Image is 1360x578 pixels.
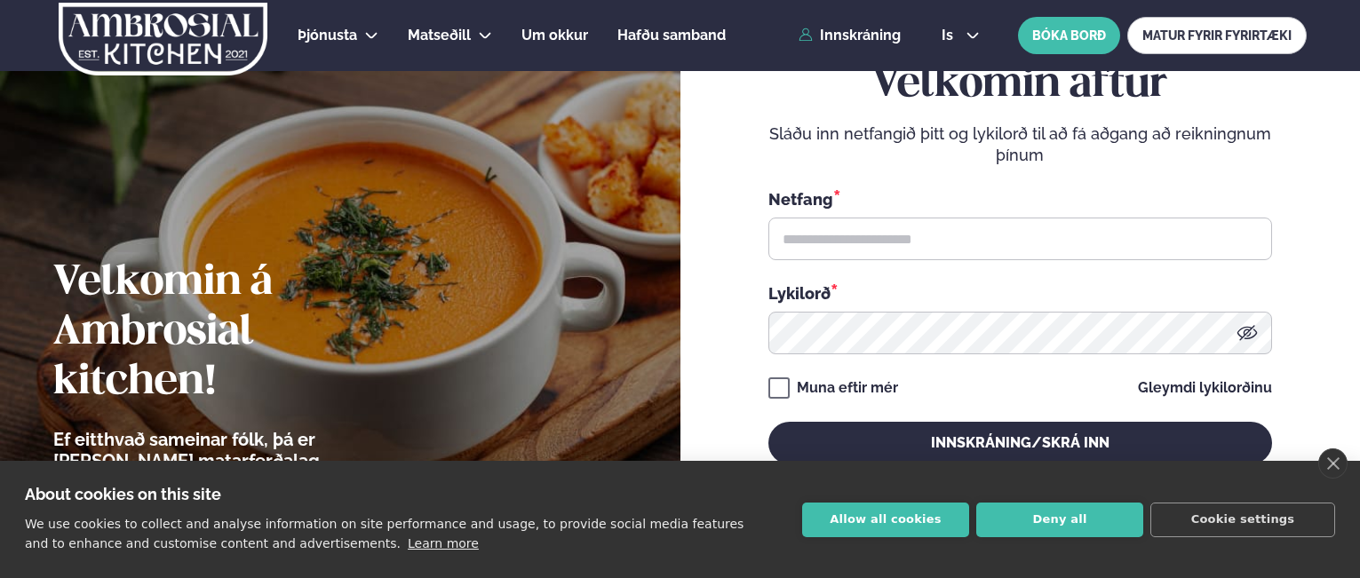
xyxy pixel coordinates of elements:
strong: About cookies on this site [25,485,221,503]
div: Netfang [768,187,1272,210]
a: Þjónusta [298,25,357,46]
h2: Velkomin á Ambrosial kitchen! [53,258,422,408]
button: Innskráning/Skrá inn [768,422,1272,464]
span: is [942,28,958,43]
a: Gleymdi lykilorðinu [1138,381,1272,395]
span: Þjónusta [298,27,357,44]
p: We use cookies to collect and analyse information on site performance and usage, to provide socia... [25,517,744,550]
button: BÓKA BORÐ [1018,17,1120,54]
h2: Velkomin aftur [768,60,1272,110]
button: is [927,28,994,43]
a: Hafðu samband [617,25,726,46]
span: Hafðu samband [617,27,726,44]
p: Ef eitthvað sameinar fólk, þá er [PERSON_NAME] matarferðalag. [53,429,422,471]
a: Um okkur [521,25,588,46]
span: Um okkur [521,27,588,44]
a: close [1318,448,1348,479]
a: MATUR FYRIR FYRIRTÆKI [1127,17,1307,54]
div: Lykilorð [768,281,1272,305]
p: Sláðu inn netfangið þitt og lykilorð til að fá aðgang að reikningnum þínum [768,123,1272,166]
a: Innskráning [799,28,901,44]
span: Matseðill [408,27,471,44]
a: Learn more [408,536,479,550]
button: Cookie settings [1150,503,1335,537]
a: Matseðill [408,25,471,46]
button: Deny all [976,503,1143,537]
button: Allow all cookies [802,503,969,537]
img: logo [57,3,269,75]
